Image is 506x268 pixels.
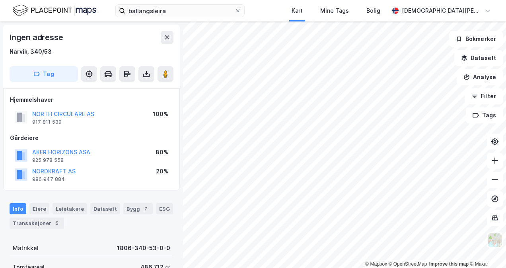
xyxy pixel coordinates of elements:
div: 917 811 539 [32,119,62,125]
div: Datasett [90,203,120,214]
input: Søk på adresse, matrikkel, gårdeiere, leietakere eller personer [125,5,235,17]
div: Info [10,203,26,214]
div: 925 978 558 [32,157,64,163]
button: Tag [10,66,78,82]
div: Ingen adresse [10,31,64,44]
div: 20% [156,167,168,176]
div: Transaksjoner [10,218,64,229]
a: OpenStreetMap [389,261,427,267]
div: ESG [156,203,173,214]
div: Leietakere [53,203,87,214]
div: Bygg [123,203,153,214]
div: Mine Tags [320,6,349,16]
button: Tags [466,107,503,123]
div: 7 [142,205,150,213]
div: 80% [156,148,168,157]
div: 5 [53,219,61,227]
div: Matrikkel [13,243,39,253]
div: Gårdeiere [10,133,173,143]
img: logo.f888ab2527a4732fd821a326f86c7f29.svg [13,4,96,17]
div: Hjemmelshaver [10,95,173,105]
div: Eiere [29,203,49,214]
button: Analyse [457,69,503,85]
div: Kart [292,6,303,16]
button: Bokmerker [449,31,503,47]
div: 100% [153,109,168,119]
a: Mapbox [365,261,387,267]
a: Improve this map [429,261,469,267]
div: 986 947 884 [32,176,65,183]
button: Datasett [454,50,503,66]
button: Filter [465,88,503,104]
div: [DEMOGRAPHIC_DATA][PERSON_NAME] [402,6,481,16]
iframe: Chat Widget [466,230,506,268]
div: 1806-340-53-0-0 [117,243,170,253]
div: Bolig [366,6,380,16]
div: Narvik, 340/53 [10,47,52,56]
